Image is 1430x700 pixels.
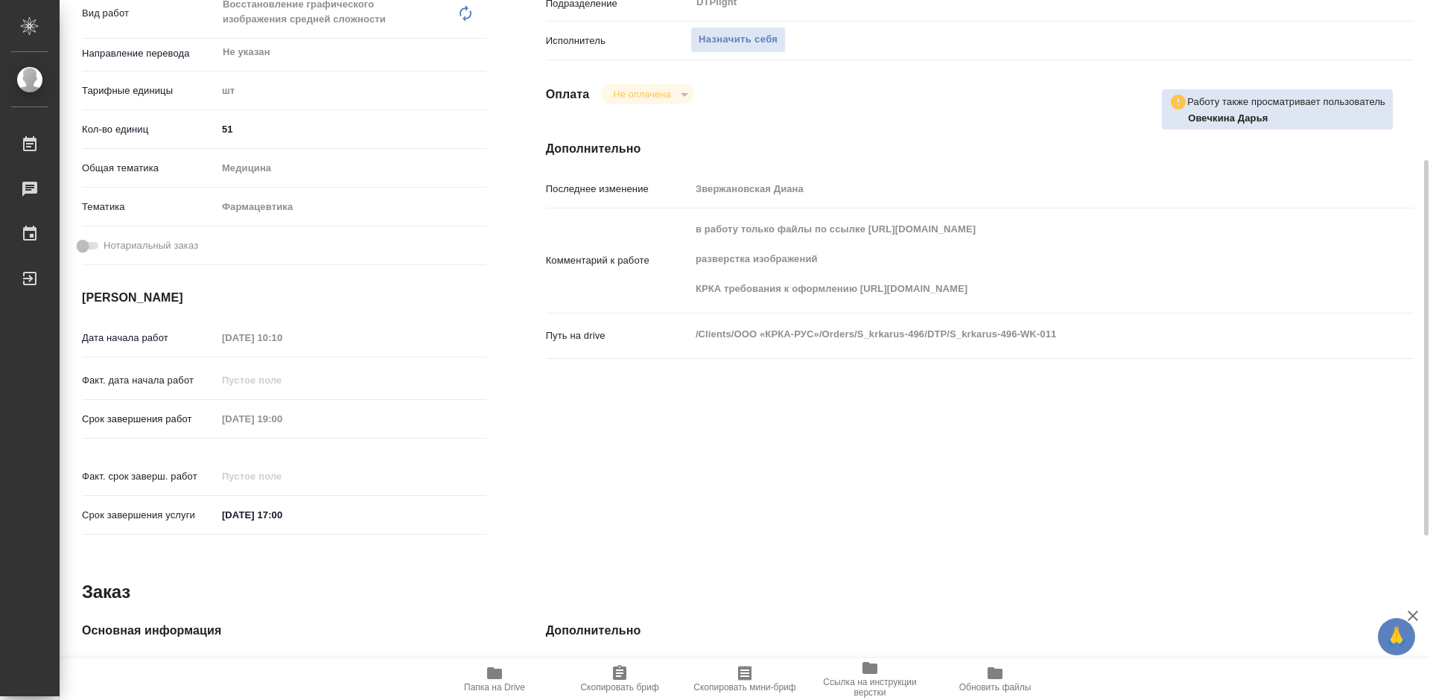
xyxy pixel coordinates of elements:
div: Медицина [217,156,486,181]
p: Комментарий к работе [546,253,690,268]
span: Скопировать бриф [580,682,658,693]
p: Тарифные единицы [82,83,217,98]
button: Папка на Drive [432,658,557,700]
span: Скопировать мини-бриф [693,682,795,693]
h2: Заказ [82,580,130,604]
span: Назначить себя [699,31,778,48]
b: Овечкина Дарья [1188,112,1268,124]
p: Факт. срок заверш. работ [82,469,217,484]
h4: Оплата [546,86,590,104]
textarea: в работу только файлы по ссылке [URL][DOMAIN_NAME] разверстка изображений КРКА требования к оформ... [690,217,1341,302]
p: Путь на drive [546,328,690,343]
h4: Дополнительно [546,622,1414,640]
button: Скопировать мини-бриф [682,658,807,700]
button: Ссылка на инструкции верстки [807,658,932,700]
p: Работу также просматривает пользователь [1187,95,1385,109]
div: шт [217,78,486,104]
textarea: /Clients/ООО «КРКА-РУС»/Orders/S_krkarus-496/DTP/S_krkarus-496-WK-011 [690,322,1341,347]
input: Пустое поле [217,465,347,487]
input: Пустое поле [217,369,347,391]
p: Последнее изменение [546,182,690,197]
p: Тематика [82,200,217,214]
button: Назначить себя [690,27,786,53]
input: Пустое поле [690,178,1341,200]
p: Исполнитель [546,34,690,48]
p: Вид работ [82,6,217,21]
button: Не оплачена [608,88,675,101]
span: Ссылка на инструкции верстки [816,677,924,698]
p: Срок завершения услуги [82,508,217,523]
p: Срок завершения работ [82,412,217,427]
h4: Основная информация [82,622,486,640]
div: Не оплачена [601,84,693,104]
p: Факт. дата начала работ [82,373,217,388]
p: Общая тематика [82,161,217,176]
h4: [PERSON_NAME] [82,289,486,307]
span: Обновить файлы [959,682,1032,693]
p: Направление перевода [82,46,217,61]
span: 🙏 [1384,621,1409,652]
input: Пустое поле [217,408,347,430]
div: Фармацевтика [217,194,486,220]
span: Нотариальный заказ [104,238,198,253]
button: Обновить файлы [932,658,1058,700]
input: ✎ Введи что-нибудь [217,504,347,526]
p: Овечкина Дарья [1188,111,1385,126]
button: 🙏 [1378,618,1415,655]
input: ✎ Введи что-нибудь [217,118,486,140]
span: Папка на Drive [464,682,525,693]
p: Кол-во единиц [82,122,217,137]
h4: Дополнительно [546,140,1414,158]
p: Дата начала работ [82,331,217,346]
input: Пустое поле [217,327,347,349]
button: Скопировать бриф [557,658,682,700]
